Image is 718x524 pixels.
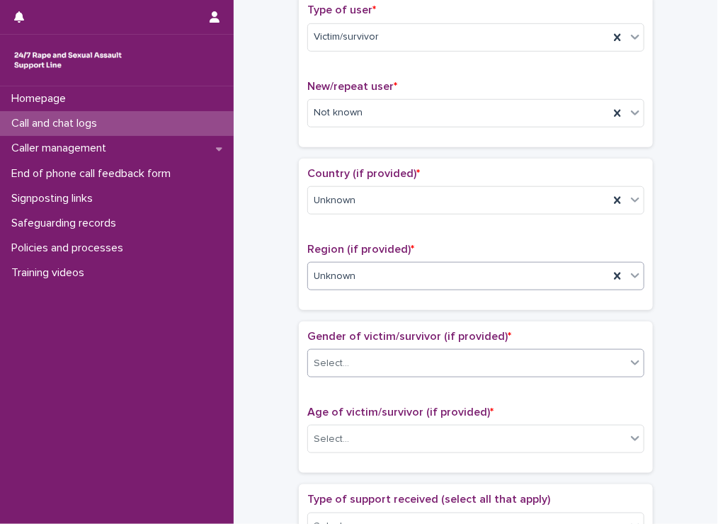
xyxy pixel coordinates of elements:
span: Country (if provided) [307,168,420,179]
p: Training videos [6,266,96,280]
img: rhQMoQhaT3yELyF149Cw [11,46,125,74]
span: Unknown [314,193,355,208]
span: Age of victim/survivor (if provided) [307,406,494,418]
span: Not known [314,106,363,120]
p: Safeguarding records [6,217,127,230]
p: Signposting links [6,192,104,205]
p: Homepage [6,92,77,106]
span: Victim/survivor [314,30,379,45]
span: Type of support received (select all that apply) [307,494,550,505]
div: Select... [314,356,349,371]
p: Policies and processes [6,241,135,255]
span: Region (if provided) [307,244,414,255]
p: Call and chat logs [6,117,108,130]
div: Select... [314,432,349,447]
span: Gender of victim/survivor (if provided) [307,331,511,342]
p: End of phone call feedback form [6,167,182,181]
span: Type of user [307,4,376,16]
span: Unknown [314,269,355,284]
p: Caller management [6,142,118,155]
span: New/repeat user [307,81,397,92]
